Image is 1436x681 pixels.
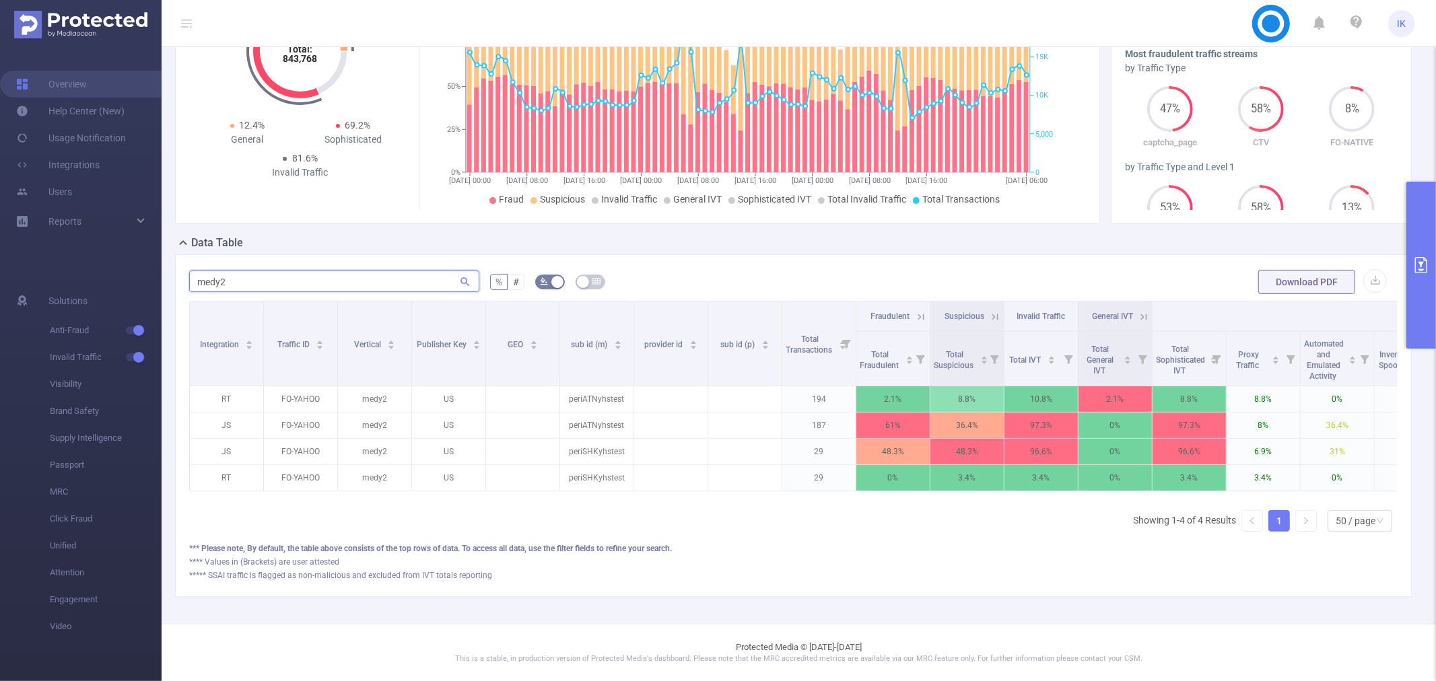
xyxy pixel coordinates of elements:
div: 50 / page [1336,511,1375,531]
p: 0% [1079,465,1152,491]
div: Sort [1272,354,1280,362]
i: icon: caret-down [530,344,537,348]
a: Reports [48,208,81,235]
i: Filter menu [1133,332,1152,386]
span: 69.2% [345,120,371,131]
a: 1 [1269,511,1289,531]
div: by Traffic Type [1125,61,1398,75]
span: Integration [200,340,241,349]
i: Filter menu [837,301,856,386]
span: Video [50,613,162,640]
div: Sort [387,338,395,347]
span: Proxy Traffic [1236,350,1261,370]
p: US [412,413,485,438]
i: icon: caret-down [388,344,395,348]
i: icon: caret-down [1272,359,1280,363]
span: Visibility [50,371,162,398]
span: Total Sophisticated IVT [1156,345,1205,375]
i: Filter menu [911,332,930,386]
p: 48.3% [856,439,930,464]
i: Filter menu [1059,332,1078,386]
tspan: 15K [1035,52,1048,61]
tspan: 50% [447,83,460,92]
span: General IVT [673,194,722,205]
p: 96.6% [1004,439,1078,464]
span: Total General IVT [1087,345,1114,375]
img: Protected Media [14,11,147,38]
span: 12.4% [240,120,265,131]
span: Suspicious [540,194,585,205]
p: 0% [1079,439,1152,464]
span: 81.6% [292,153,318,164]
p: 0% [1301,386,1374,412]
span: Passport [50,452,162,478]
span: Total Transactions [922,194,1000,205]
p: 2.1% [856,386,930,412]
i: icon: caret-up [473,338,481,343]
p: medy2 [338,439,411,464]
i: icon: caret-down [905,359,913,363]
div: Invalid Traffic [248,166,353,180]
span: # [513,277,519,287]
span: Fraud [499,194,524,205]
i: icon: caret-down [761,344,769,348]
p: 6.9% [1227,439,1300,464]
span: 13% [1329,203,1375,213]
tspan: 10K [1035,92,1048,100]
i: icon: caret-up [388,338,395,343]
span: Anti-Fraud [50,317,162,344]
div: Sort [245,338,253,347]
span: MRC [50,478,162,505]
p: 8.8% [1227,386,1300,412]
span: Automated and Emulated Activity [1304,339,1344,381]
button: Download PDF [1258,270,1355,294]
i: icon: caret-down [615,344,622,348]
li: 1 [1268,510,1290,532]
tspan: [DATE] 08:00 [849,176,891,185]
a: Help Center (New) [16,98,125,124]
span: Suspicious [945,312,984,321]
i: Filter menu [1281,332,1300,386]
span: GEO [508,340,525,349]
span: Supply Intelligence [50,425,162,452]
tspan: 0 [1035,168,1039,177]
p: 61% [856,413,930,438]
span: 47% [1147,104,1193,114]
tspan: 0% [451,168,460,177]
tspan: [DATE] 08:00 [677,176,719,185]
p: 3.4% [1153,465,1226,491]
i: icon: right [1302,517,1310,525]
tspan: [DATE] 00:00 [620,176,662,185]
div: Sophisticated [300,133,406,147]
i: icon: caret-up [530,338,537,343]
i: icon: caret-up [980,354,988,358]
i: icon: caret-up [316,338,324,343]
b: Most fraudulent traffic streams [1125,48,1258,59]
a: Usage Notification [16,124,126,151]
p: 194 [782,386,856,412]
p: 3.4% [1227,465,1300,491]
div: Sort [905,354,914,362]
tspan: [DATE] 06:00 [1006,176,1048,185]
i: icon: caret-down [1348,359,1356,363]
span: Total Suspicious [934,350,976,370]
i: icon: caret-up [689,338,697,343]
i: icon: left [1248,517,1256,525]
i: icon: table [592,277,601,285]
p: US [412,465,485,491]
span: Traffic ID [277,340,312,349]
i: icon: caret-down [246,344,253,348]
p: medy2 [338,413,411,438]
span: Reports [48,216,81,227]
p: 0% [1301,465,1374,491]
span: Vertical [354,340,383,349]
tspan: Total: [288,44,313,55]
p: US [412,386,485,412]
p: CTV [1216,136,1307,149]
p: JS [190,439,263,464]
p: 97.3% [1153,413,1226,438]
footer: Protected Media © [DATE]-[DATE] [162,624,1436,681]
span: Invalid Traffic [50,344,162,371]
p: 8% [1227,413,1300,438]
a: Integrations [16,151,100,178]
